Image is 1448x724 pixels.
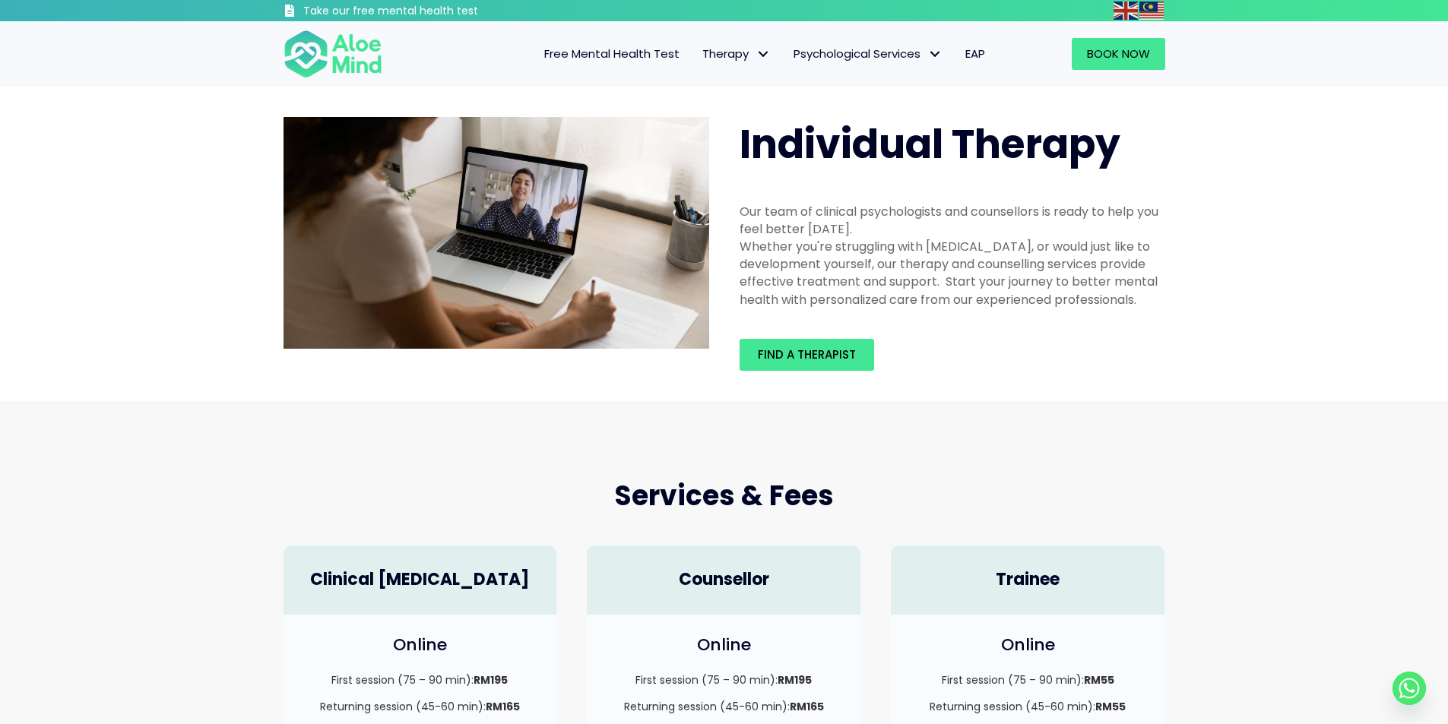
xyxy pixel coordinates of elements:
[740,116,1120,172] span: Individual Therapy
[758,346,856,362] span: Find a therapist
[954,38,996,70] a: EAP
[402,38,996,70] nav: Menu
[614,476,834,515] span: Services & Fees
[284,117,709,349] img: Therapy online individual
[740,203,1165,238] div: Our team of clinical psychologists and counsellors is ready to help you feel better [DATE].
[702,46,771,62] span: Therapy
[906,568,1149,592] h4: Trainee
[691,38,782,70] a: TherapyTherapy: submenu
[1114,2,1139,19] a: English
[544,46,680,62] span: Free Mental Health Test
[299,699,542,714] p: Returning session (45-60 min):
[794,46,943,62] span: Psychological Services
[284,29,382,79] img: Aloe mind Logo
[1072,38,1165,70] a: Book Now
[778,672,812,688] strong: RM195
[486,699,520,714] strong: RM165
[1095,699,1126,714] strong: RM55
[740,238,1165,308] div: Whether you're struggling with [MEDICAL_DATA], or would just like to development yourself, our th...
[906,699,1149,714] p: Returning session (45-60 min):
[299,568,542,592] h4: Clinical [MEDICAL_DATA]
[906,634,1149,657] h4: Online
[906,672,1149,688] p: First session (75 – 90 min):
[782,38,954,70] a: Psychological ServicesPsychological Services: submenu
[753,43,775,65] span: Therapy: submenu
[602,699,845,714] p: Returning session (45-60 min):
[602,672,845,688] p: First session (75 – 90 min):
[533,38,691,70] a: Free Mental Health Test
[924,43,946,65] span: Psychological Services: submenu
[284,4,559,21] a: Take our free mental health test
[740,339,874,371] a: Find a therapist
[1139,2,1165,19] a: Malay
[474,672,508,688] strong: RM195
[1114,2,1138,20] img: en
[299,672,542,688] p: First session (75 – 90 min):
[1139,2,1164,20] img: ms
[602,634,845,657] h4: Online
[790,699,824,714] strong: RM165
[1393,672,1426,705] a: Whatsapp
[1084,672,1114,688] strong: RM55
[1087,46,1150,62] span: Book Now
[299,634,542,657] h4: Online
[303,4,559,19] h3: Take our free mental health test
[965,46,985,62] span: EAP
[602,568,845,592] h4: Counsellor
